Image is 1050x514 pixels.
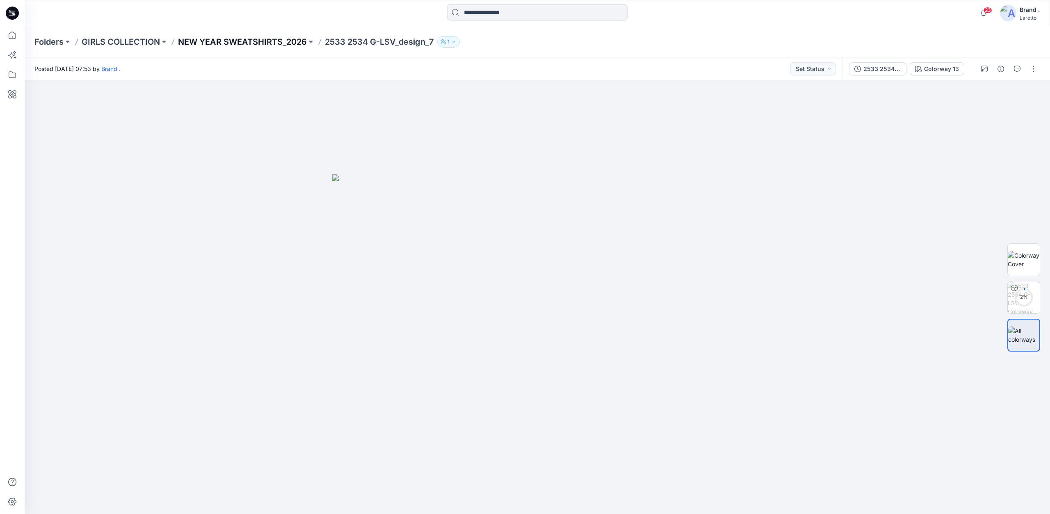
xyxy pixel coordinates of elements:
[82,36,160,48] a: GIRLS COLLECTION
[863,64,901,73] div: 2533 2534 G-LSV_design_7
[849,62,906,75] button: 2533 2534 G-LSV_design_7
[1008,251,1040,268] img: Colorway Cover
[437,36,460,48] button: 1
[178,36,307,48] a: NEW YEAR SWEATSHIRTS_2026
[994,62,1007,75] button: Details
[1020,5,1040,15] div: Brand .
[1000,5,1016,21] img: avatar
[924,64,959,73] div: Colorway 13
[1014,294,1034,301] div: 2 %
[910,62,964,75] button: Colorway 13
[34,36,64,48] a: Folders
[101,65,121,72] a: Brand .
[325,36,434,48] p: 2533 2534 G-LSV_design_7
[34,64,121,73] span: Posted [DATE] 07:53 by
[1020,15,1040,21] div: Laretto
[1008,327,1039,344] img: All colorways
[1008,281,1040,313] img: 2533 2534 G-LSV Colorway 13
[983,7,992,14] span: 23
[447,37,450,46] p: 1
